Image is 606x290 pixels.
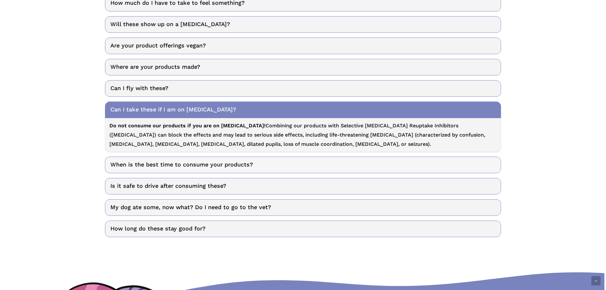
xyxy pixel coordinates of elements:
[591,276,601,286] a: Back to top
[105,102,501,118] a: Can I take these if I am on [MEDICAL_DATA]?
[105,178,501,195] a: Is it safe to drive after consuming these?
[109,123,266,129] strong: Do not consume our products if you are on [MEDICAL_DATA]!
[105,157,501,173] a: When is the best time to consume your products?
[105,16,501,33] a: Will these show up on a [MEDICAL_DATA]?
[105,59,501,75] a: Where are your products made?
[105,38,501,54] a: Are your product offerings vegan?
[105,80,501,97] a: Can I fly with these?
[109,121,497,149] p: Combining our products with Selective [MEDICAL_DATA] Reuptake Inhibitors ([MEDICAL_DATA]) can blo...
[105,221,501,237] a: How long do these stay good for?
[105,199,501,216] a: My dog ate some, now what? Do I need to go to the vet?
